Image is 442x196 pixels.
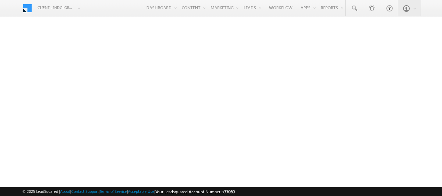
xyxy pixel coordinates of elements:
span: Client - indglobal1 (77060) [38,4,74,11]
span: Your Leadsquared Account Number is [155,189,235,194]
span: 77060 [224,189,235,194]
a: Contact Support [71,189,99,194]
span: © 2025 LeadSquared | | | | | [22,188,235,195]
a: Terms of Service [100,189,127,194]
a: Acceptable Use [128,189,154,194]
a: About [60,189,70,194]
